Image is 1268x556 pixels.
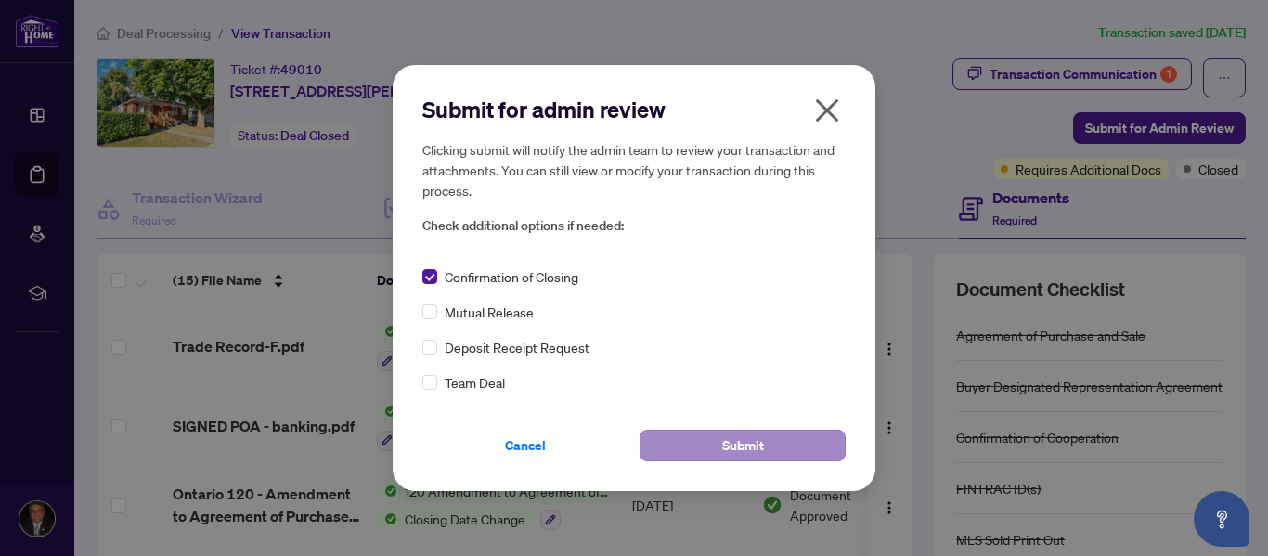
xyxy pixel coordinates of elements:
[1194,491,1249,547] button: Open asap
[422,95,846,124] h2: Submit for admin review
[722,431,764,460] span: Submit
[422,430,628,461] button: Cancel
[640,430,846,461] button: Submit
[812,96,842,125] span: close
[445,337,589,357] span: Deposit Receipt Request
[422,139,846,200] h5: Clicking submit will notify the admin team to review your transaction and attachments. You can st...
[445,302,534,322] span: Mutual Release
[505,431,546,460] span: Cancel
[445,266,578,287] span: Confirmation of Closing
[445,372,505,393] span: Team Deal
[422,215,846,237] span: Check additional options if needed:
